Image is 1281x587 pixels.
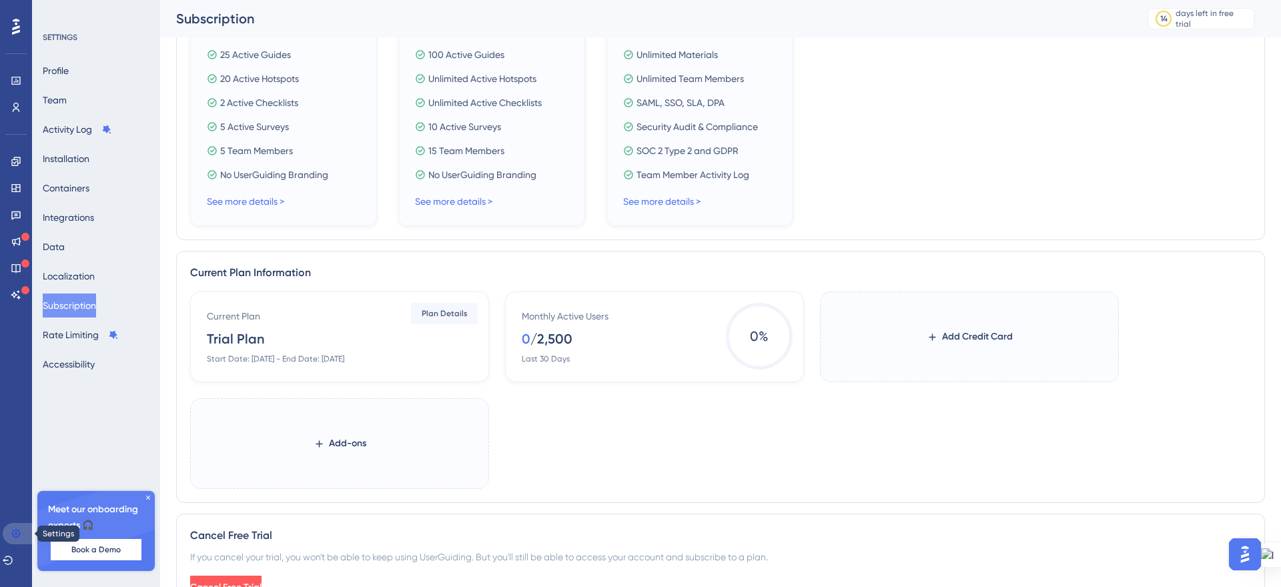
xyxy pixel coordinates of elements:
span: 2 Active Checklists [220,95,298,111]
span: 0 % [726,303,793,370]
iframe: UserGuiding AI Assistant Launcher [1225,534,1265,574]
div: Trial Plan [207,330,264,348]
span: SAML, SSO, SLA, DPA [636,95,725,111]
span: Team Member Activity Log [636,167,749,183]
button: Add-ons [314,432,366,456]
span: SOC 2 Type 2 and GDPR [636,143,739,159]
span: Add-ons [329,436,366,452]
span: 15 Team Members [428,143,504,159]
div: days left in free trial [1176,8,1250,29]
div: SETTINGS [43,32,151,43]
button: Integrations [43,205,94,229]
span: 10 Active Surveys [428,119,501,135]
div: Last 30 Days [522,354,570,364]
div: If you cancel your trial, you won't be able to keep using UserGuiding. But you'll still be able t... [190,549,1251,565]
a: See more details > [623,196,701,207]
button: Team [43,88,67,112]
span: Unlimited Team Members [636,71,744,87]
button: Subscription [43,293,96,318]
span: Meet our onboarding experts 🎧 [48,502,144,534]
span: 100 Active Guides [428,47,504,63]
button: Accessibility [43,352,95,376]
div: / 2,500 [530,330,572,348]
div: 0 [522,330,530,348]
div: Subscription [176,9,1114,28]
button: Data [43,235,65,259]
div: 14 [1160,13,1168,24]
span: 5 Team Members [220,143,293,159]
button: Book a Demo [51,539,141,560]
span: 5 Active Surveys [220,119,289,135]
span: Book a Demo [71,544,121,555]
span: Add Credit Card [942,329,1013,345]
a: See more details > [415,196,492,207]
button: Plan Details [411,303,478,324]
div: Current Plan Information [190,265,1251,281]
button: Containers [43,176,89,200]
span: 25 Active Guides [220,47,291,63]
button: Installation [43,147,89,171]
div: Cancel Free Trial [190,528,1251,544]
button: Rate Limiting [43,323,119,347]
div: Current Plan [207,308,260,324]
button: Activity Log [43,117,112,141]
span: Security Audit & Compliance [636,119,758,135]
span: No UserGuiding Branding [220,167,328,183]
a: See more details > [207,196,284,207]
div: Monthly Active Users [522,308,608,324]
button: Localization [43,264,95,288]
span: 20 Active Hotspots [220,71,299,87]
button: Add Credit Card [927,325,1013,349]
span: Unlimited Materials [636,47,718,63]
span: Unlimited Active Hotspots [428,71,536,87]
button: Profile [43,59,69,83]
span: Unlimited Active Checklists [428,95,542,111]
span: No UserGuiding Branding [428,167,536,183]
div: Start Date: [DATE] - End Date: [DATE] [207,354,344,364]
span: Plan Details [422,308,468,319]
